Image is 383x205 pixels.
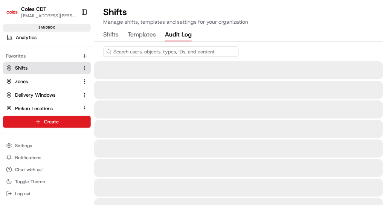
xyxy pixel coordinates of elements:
span: Zones [15,78,28,85]
span: Toggle Theme [15,179,45,185]
div: Start new chat [26,71,124,79]
input: Clear [20,48,124,56]
button: Create [3,116,91,128]
a: Shifts [6,65,79,71]
span: Pylon [75,127,91,133]
a: 💻API Documentation [61,106,124,119]
input: Search users, objects, types, IDs, and content [103,46,239,57]
button: Audit Log [165,29,192,41]
button: [EMAIL_ADDRESS][PERSON_NAME][PERSON_NAME][DOMAIN_NAME] [21,13,75,19]
span: Settings [15,143,32,149]
span: Delivery Windows [15,92,55,99]
p: Manage shifts, templates and settings for your organization [103,18,248,26]
button: Start new chat [128,74,137,83]
div: Favorites [3,50,91,62]
button: Settings [3,140,91,151]
button: Shifts [103,29,119,41]
span: Pickup Locations [15,105,53,112]
span: Knowledge Base [15,109,58,116]
button: Coles CDT [21,5,46,13]
button: Delivery Windows [3,89,91,101]
a: 📗Knowledge Base [5,106,61,119]
img: Nash [8,7,23,22]
div: We're available if you need us! [26,79,95,85]
button: Pickup Locations [3,103,91,115]
button: Notifications [3,152,91,163]
img: 1736555255976-a54dd68f-1ca7-489b-9aae-adbdc363a1c4 [8,71,21,85]
a: Pickup Locations [6,105,79,112]
button: Toggle Theme [3,176,91,187]
a: Powered byPylon [53,127,91,133]
a: Zones [6,78,79,85]
h1: Shifts [103,6,248,18]
button: Coles CDTColes CDT[EMAIL_ADDRESS][PERSON_NAME][PERSON_NAME][DOMAIN_NAME] [3,3,78,21]
span: Shifts [15,65,27,71]
button: Chat with us! [3,164,91,175]
button: Shifts [3,62,91,74]
button: Zones [3,76,91,88]
span: Log out [15,191,31,197]
button: Templates [128,29,156,41]
span: Create [44,118,59,125]
button: Log out [3,188,91,199]
span: Notifications [15,155,41,161]
div: 📗 [8,109,14,115]
div: sandbox [3,24,91,32]
img: Coles CDT [6,6,18,18]
span: Chat with us! [15,167,43,173]
span: Analytics [16,34,37,41]
span: API Documentation [71,109,121,116]
a: Analytics [3,32,94,44]
div: 💻 [64,109,70,115]
a: Delivery Windows [6,92,79,99]
p: Welcome 👋 [8,30,137,42]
